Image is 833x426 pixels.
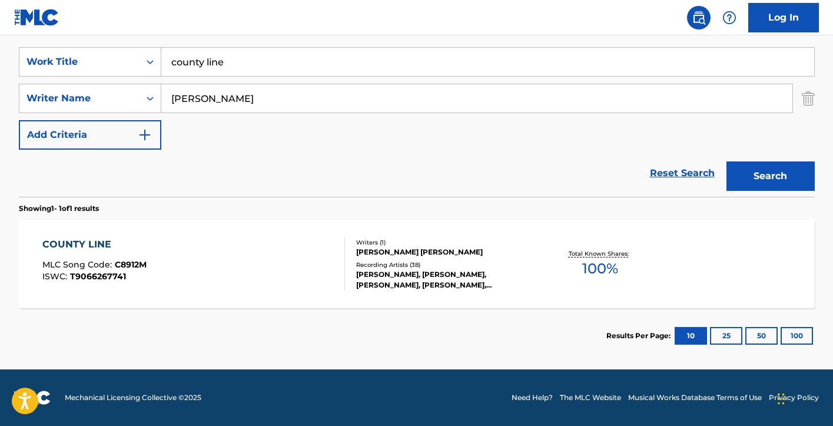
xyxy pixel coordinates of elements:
[356,260,534,269] div: Recording Artists ( 38 )
[512,392,553,403] a: Need Help?
[138,128,152,142] img: 9d2ae6d4665cec9f34b9.svg
[70,271,126,282] span: T9066267741
[582,258,618,279] span: 100 %
[19,203,99,214] p: Showing 1 - 1 of 1 results
[802,84,815,113] img: Delete Criterion
[65,392,201,403] span: Mechanical Licensing Collective © 2025
[628,392,762,403] a: Musical Works Database Terms of Use
[42,237,147,252] div: COUNTY LINE
[560,392,621,403] a: The MLC Website
[356,269,534,290] div: [PERSON_NAME], [PERSON_NAME], [PERSON_NAME], [PERSON_NAME], [PERSON_NAME]
[726,161,815,191] button: Search
[19,220,815,308] a: COUNTY LINEMLC Song Code:C8912MISWC:T9066267741Writers (1)[PERSON_NAME] [PERSON_NAME]Recording Ar...
[687,6,711,29] a: Public Search
[115,259,147,270] span: C8912M
[42,259,115,270] span: MLC Song Code :
[718,6,741,29] div: Help
[14,391,51,405] img: logo
[42,271,70,282] span: ISWC :
[675,327,707,345] button: 10
[26,91,132,105] div: Writer Name
[692,11,706,25] img: search
[644,160,721,186] a: Reset Search
[745,327,778,345] button: 50
[778,381,785,417] div: Drag
[606,331,673,341] p: Results Per Page:
[722,11,736,25] img: help
[710,327,742,345] button: 25
[19,120,161,150] button: Add Criteria
[26,55,132,69] div: Work Title
[774,369,833,426] iframe: Chat Widget
[356,238,534,247] div: Writers ( 1 )
[569,249,632,258] p: Total Known Shares:
[14,9,59,26] img: MLC Logo
[748,3,819,32] a: Log In
[781,327,813,345] button: 100
[769,392,819,403] a: Privacy Policy
[19,47,815,197] form: Search Form
[356,247,534,257] div: [PERSON_NAME] [PERSON_NAME]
